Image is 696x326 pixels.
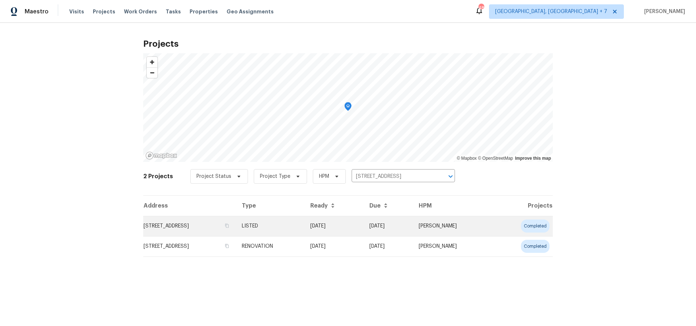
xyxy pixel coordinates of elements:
td: RENOVATION [236,236,304,256]
th: Due [364,196,413,216]
span: [GEOGRAPHIC_DATA], [GEOGRAPHIC_DATA] + 7 [495,8,607,15]
span: Zoom out [147,68,157,78]
td: Acq COE 2025-05-01T00:00:00.000Z [304,236,364,256]
button: Zoom in [147,57,157,67]
th: Ready [304,196,364,216]
div: completed [521,220,550,233]
button: Copy Address [224,222,230,229]
span: [PERSON_NAME] [641,8,685,15]
canvas: Map [143,53,553,162]
a: Mapbox homepage [145,151,177,160]
td: LISTED [236,216,304,236]
input: Search projects [352,171,435,182]
button: Open [446,171,456,181]
th: Address [143,196,236,216]
div: completed [521,240,550,253]
span: HPM [319,173,329,180]
th: Projects [493,196,553,216]
span: Projects [93,8,115,15]
td: [STREET_ADDRESS] [143,236,236,256]
div: Map marker [344,102,352,113]
td: [DATE] [364,236,413,256]
span: Maestro [25,8,49,15]
td: [STREET_ADDRESS] [143,216,236,236]
h2: 2 Projects [143,173,173,180]
span: Visits [69,8,84,15]
span: Tasks [166,9,181,14]
span: Project Status [196,173,231,180]
button: Copy Address [224,243,230,249]
th: HPM [413,196,492,216]
span: Geo Assignments [227,8,274,15]
div: 48 [478,4,484,12]
h2: Projects [143,40,553,47]
td: [PERSON_NAME] [413,236,492,256]
a: OpenStreetMap [478,156,513,161]
td: [PERSON_NAME] [413,216,492,236]
span: Project Type [260,173,290,180]
a: Improve this map [515,156,551,161]
td: [DATE] [364,216,413,236]
span: Properties [190,8,218,15]
span: Work Orders [124,8,157,15]
th: Type [236,196,304,216]
a: Mapbox [457,156,477,161]
td: [DATE] [304,216,364,236]
button: Zoom out [147,67,157,78]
